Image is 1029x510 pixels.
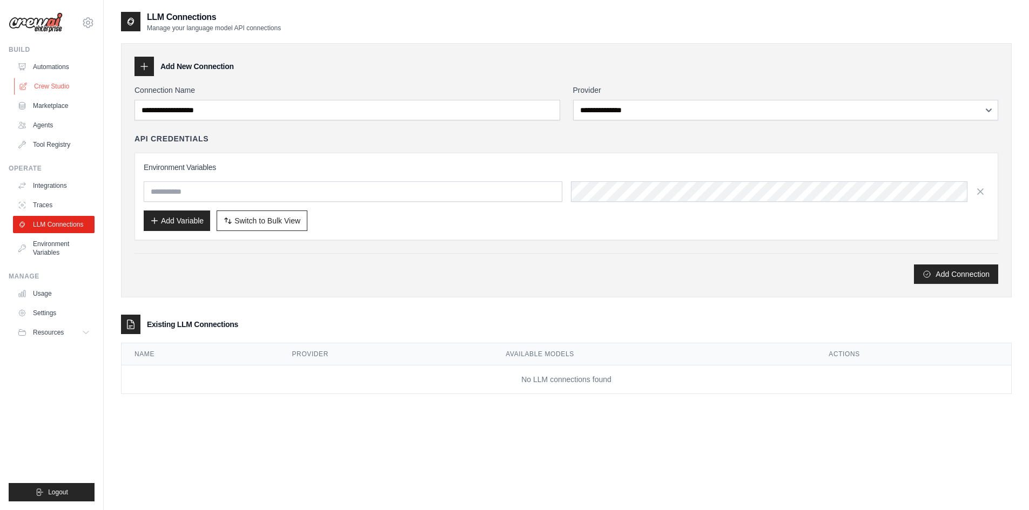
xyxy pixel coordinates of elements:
span: Switch to Bulk View [234,215,300,226]
a: Tool Registry [13,136,95,153]
a: Environment Variables [13,235,95,261]
div: Manage [9,272,95,281]
a: Crew Studio [14,78,96,95]
button: Add Variable [144,210,210,231]
a: Settings [13,304,95,322]
td: No LLM connections found [122,365,1011,394]
h3: Existing LLM Connections [147,319,238,330]
button: Resources [13,324,95,341]
div: Operate [9,164,95,173]
a: Traces [13,196,95,214]
a: Marketplace [13,97,95,114]
a: Integrations [13,177,95,194]
a: LLM Connections [13,216,95,233]
a: Usage [13,285,95,302]
div: Build [9,45,95,54]
button: Add Connection [914,264,998,284]
p: Manage your language model API connections [147,24,281,32]
button: Switch to Bulk View [217,210,307,231]
a: Automations [13,58,95,76]
h4: API Credentials [134,133,209,144]
button: Logout [9,483,95,501]
th: Actions [816,343,1011,365]
h3: Add New Connection [160,61,234,72]
th: Provider [279,343,493,365]
label: Connection Name [134,85,560,96]
th: Name [122,343,279,365]
a: Agents [13,117,95,134]
h2: LLM Connections [147,11,281,24]
h3: Environment Variables [144,162,989,173]
th: Available Models [493,343,816,365]
img: Logo [9,12,63,33]
span: Logout [48,488,68,497]
label: Provider [573,85,999,96]
span: Resources [33,328,64,337]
